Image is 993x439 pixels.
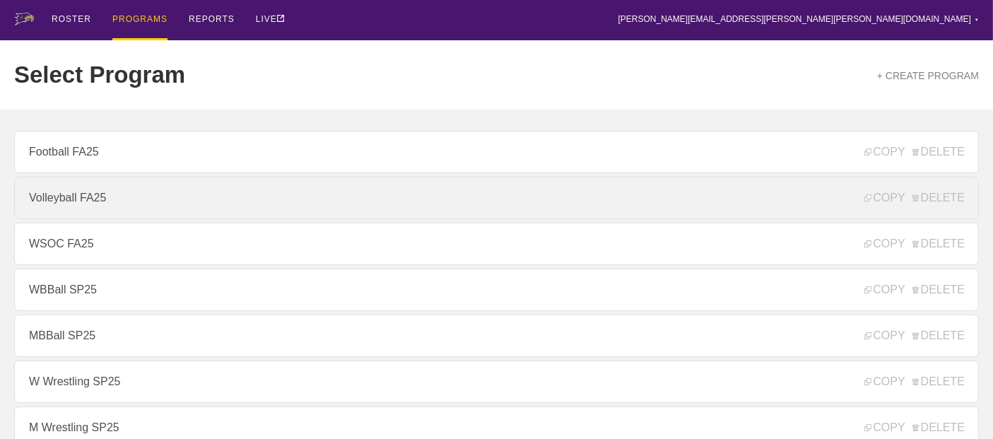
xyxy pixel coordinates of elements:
[864,192,905,204] span: COPY
[14,361,979,403] a: W Wrestling SP25
[912,192,965,204] span: DELETE
[912,146,965,158] span: DELETE
[864,146,905,158] span: COPY
[877,70,979,81] a: + CREATE PROGRAM
[14,177,979,219] a: Volleyball FA25
[975,16,979,24] div: ▼
[739,276,993,439] iframe: Chat Widget
[14,315,979,357] a: MBBall SP25
[14,131,979,173] a: Football FA25
[14,13,34,25] img: logo
[14,223,979,265] a: WSOC FA25
[864,238,905,250] span: COPY
[14,269,979,311] a: WBBall SP25
[912,238,965,250] span: DELETE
